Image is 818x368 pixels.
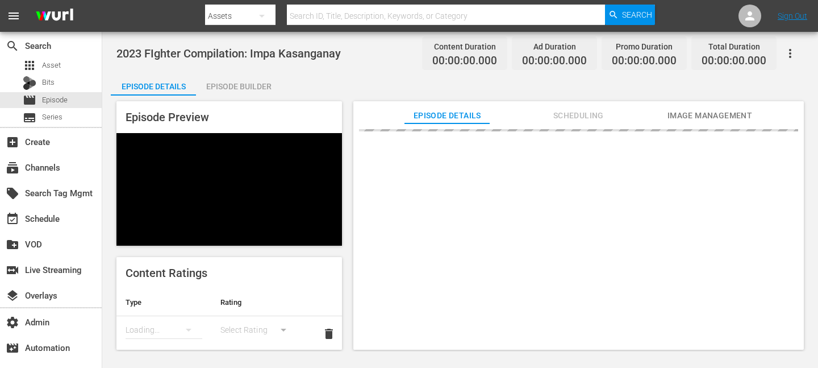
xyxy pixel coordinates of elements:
button: Episode Details [111,73,196,96]
th: Type [116,289,211,316]
span: Search [622,5,652,25]
div: Total Duration [702,39,766,55]
span: Series [42,111,62,123]
div: Ad Duration [522,39,587,55]
span: Asset [42,60,61,71]
div: Episode Builder [196,73,281,100]
button: Search [605,5,655,25]
span: Scheduling [536,109,621,123]
table: simple table [116,289,342,352]
th: Rating [211,289,306,316]
span: Bits [42,77,55,88]
span: Search Tag Mgmt [6,187,19,200]
span: 2023 FIghter Compilation: Impa Kasanganay [116,47,341,60]
div: Episode Details [111,73,196,100]
span: Channels [6,161,19,175]
span: 00:00:00.000 [522,55,587,68]
span: Asset [23,59,36,72]
span: 00:00:00.000 [432,55,497,68]
a: Sign Out [778,11,807,20]
div: Promo Duration [612,39,677,55]
span: Episode [23,93,36,107]
span: VOD [6,238,19,251]
img: ans4CAIJ8jUAAAAAAAAAAAAAAAAAAAAAAAAgQb4GAAAAAAAAAAAAAAAAAAAAAAAAJMjXAAAAAAAAAAAAAAAAAAAAAAAAgAT5G... [27,3,82,30]
span: Content Ratings [126,266,207,280]
span: menu [7,9,20,23]
span: Episode Preview [126,110,209,124]
button: delete [315,320,343,348]
span: Search [6,39,19,53]
button: Episode Builder [196,73,281,96]
span: delete [322,327,336,341]
span: Episode Details [404,109,490,123]
span: Admin [6,316,19,329]
span: Episode [42,94,68,106]
span: Automation [6,341,19,355]
div: Bits [23,76,36,90]
span: 00:00:00.000 [612,55,677,68]
span: Series [23,111,36,125]
span: Live Streaming [6,263,19,277]
span: Image Management [667,109,752,123]
span: 00:00:00.000 [702,55,766,68]
div: Content Duration [432,39,497,55]
span: Schedule [6,212,19,226]
span: Create [6,135,19,149]
span: Overlays [6,289,19,303]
